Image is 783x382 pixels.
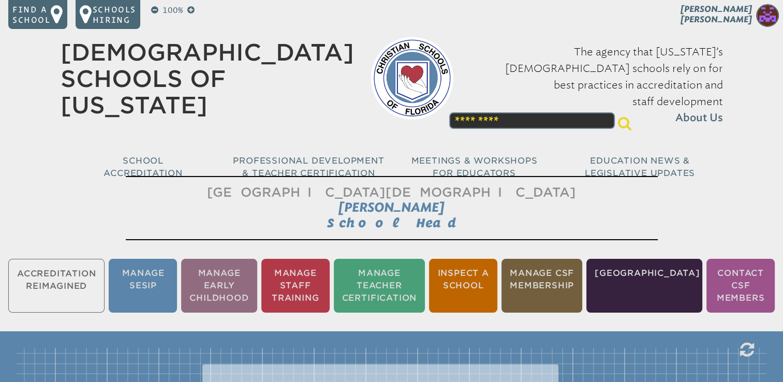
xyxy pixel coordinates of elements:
li: Manage CSF Membership [501,259,582,313]
li: Manage SESIP [109,259,177,313]
p: The agency that [US_STATE]’s [DEMOGRAPHIC_DATA] schools rely on for best practices in accreditati... [470,43,723,126]
span: School Head [327,215,456,230]
li: Contact CSF Members [706,259,775,313]
span: School Accreditation [104,156,182,178]
span: [PERSON_NAME] [338,200,445,215]
li: Manage Teacher Certification [334,259,425,313]
p: 100% [160,4,185,17]
span: Education News & Legislative Updates [585,156,695,178]
span: [PERSON_NAME] [PERSON_NAME] [681,4,752,24]
span: About Us [675,110,723,126]
li: Manage Staff Training [261,259,330,313]
img: csf-logo-web-colors.png [371,37,453,120]
a: [DEMOGRAPHIC_DATA] Schools of [US_STATE] [61,39,354,119]
li: [GEOGRAPHIC_DATA] [586,259,702,313]
li: Inspect a School [429,259,497,313]
img: 9888e98d510a9e64a1a5c702c7a6fc7a [756,4,779,27]
p: Find a school [12,4,51,25]
li: Manage Early Childhood [181,259,257,313]
span: Meetings & Workshops for Educators [411,156,538,178]
span: Professional Development & Teacher Certification [233,156,384,178]
p: Schools Hiring [93,4,136,25]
